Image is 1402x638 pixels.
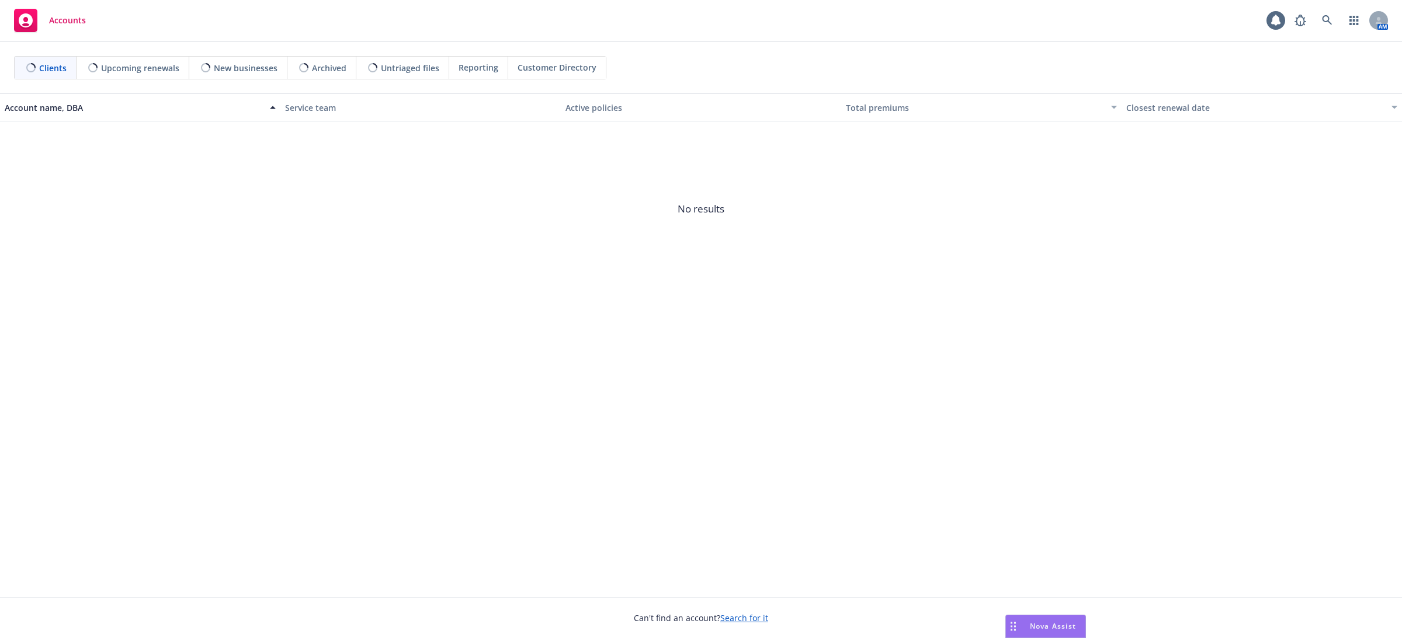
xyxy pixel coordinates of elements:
[214,62,277,74] span: New businesses
[39,62,67,74] span: Clients
[1122,93,1402,121] button: Closest renewal date
[1316,9,1339,32] a: Search
[280,93,561,121] button: Service team
[561,93,841,121] button: Active policies
[841,93,1122,121] button: Total premiums
[459,61,498,74] span: Reporting
[720,612,768,623] a: Search for it
[1289,9,1312,32] a: Report a Bug
[846,102,1104,114] div: Total premiums
[634,612,768,624] span: Can't find an account?
[101,62,179,74] span: Upcoming renewals
[5,102,263,114] div: Account name, DBA
[565,102,837,114] div: Active policies
[1006,615,1021,637] div: Drag to move
[1005,615,1086,638] button: Nova Assist
[9,4,91,37] a: Accounts
[49,16,86,25] span: Accounts
[1126,102,1384,114] div: Closest renewal date
[381,62,439,74] span: Untriaged files
[285,102,556,114] div: Service team
[1342,9,1366,32] a: Switch app
[1030,621,1076,631] span: Nova Assist
[312,62,346,74] span: Archived
[518,61,596,74] span: Customer Directory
